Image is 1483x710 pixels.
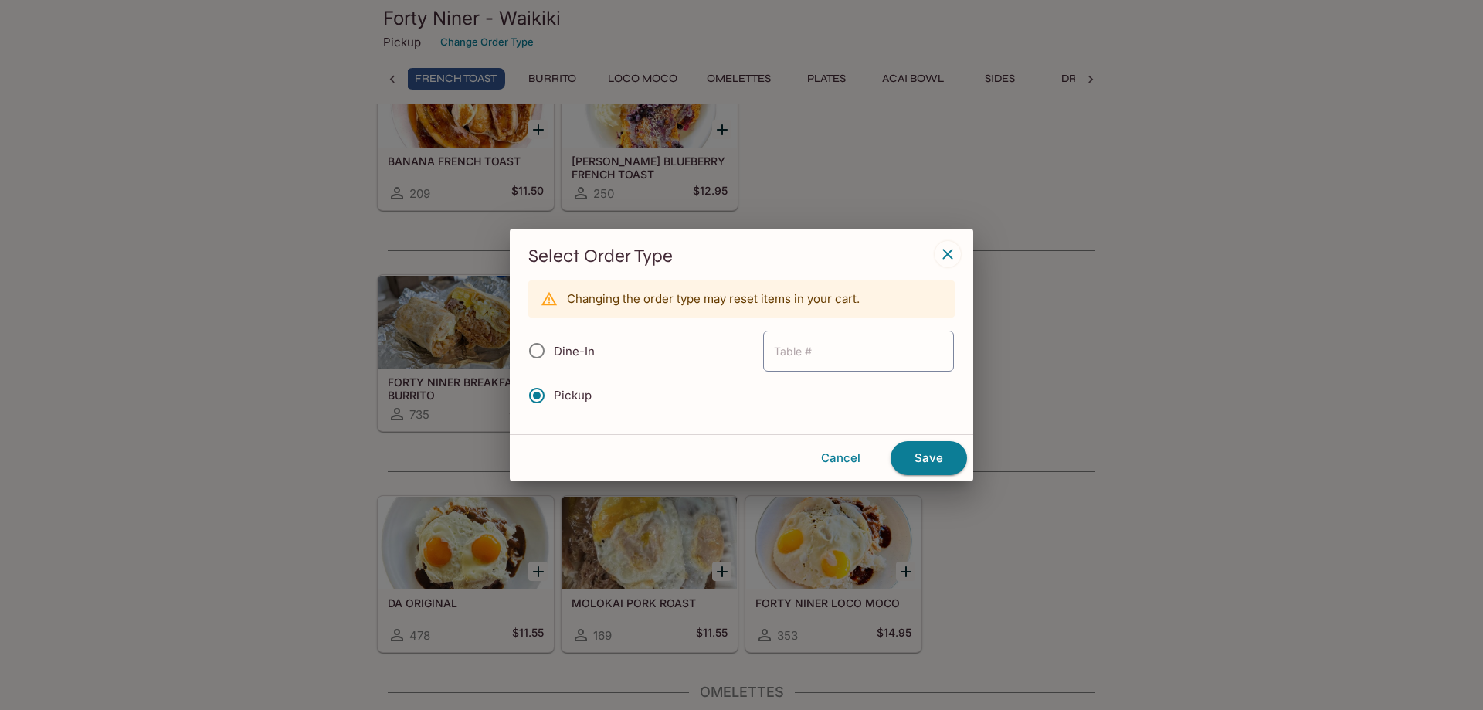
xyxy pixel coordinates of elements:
[554,344,595,358] span: Dine-In
[554,388,592,403] span: Pickup
[763,331,954,372] input: Table #
[567,291,860,306] p: Changing the order type may reset items in your cart.
[891,441,967,475] button: Save
[797,442,884,474] button: Cancel
[528,244,955,268] h3: Select Order Type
